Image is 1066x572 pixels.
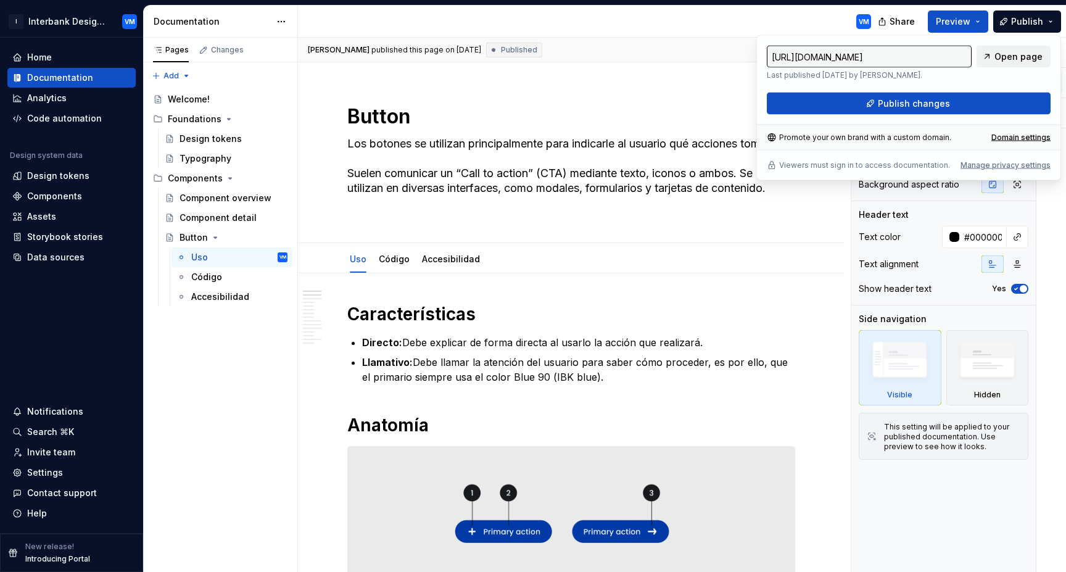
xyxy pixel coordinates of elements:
[7,109,136,128] a: Code automation
[9,14,23,29] div: I
[872,10,923,33] button: Share
[27,426,74,438] div: Search ⌘K
[180,133,242,145] div: Design tokens
[859,17,869,27] div: VM
[180,152,231,165] div: Typography
[878,97,950,110] span: Publish changes
[27,210,56,223] div: Assets
[27,190,82,202] div: Components
[347,303,795,325] h1: Características
[859,231,901,243] div: Text color
[936,15,970,28] span: Preview
[308,45,370,55] span: [PERSON_NAME]
[7,207,136,226] a: Assets
[125,17,135,27] div: VM
[7,48,136,67] a: Home
[993,10,1061,33] button: Publish
[7,227,136,247] a: Storybook stories
[991,133,1051,143] a: Domain settings
[148,89,292,109] a: Welcome!
[859,178,959,191] div: Background aspect ratio
[191,271,222,283] div: Código
[191,251,208,263] div: Uso
[362,355,795,384] p: Debe llamar la atención del usuario para saber cómo proceder, es por ello, que el primario siempr...
[168,172,223,184] div: Components
[7,483,136,503] button: Contact support
[163,71,179,81] span: Add
[890,15,915,28] span: Share
[417,246,485,271] div: Accesibilidad
[379,254,410,264] a: Código
[25,554,90,564] p: Introducing Portal
[977,46,1051,68] a: Open page
[28,15,107,28] div: Interbank Design System 2
[767,133,951,143] div: Promote your own brand with a custom domain.
[767,93,1051,115] button: Publish changes
[7,166,136,186] a: Design tokens
[27,112,102,125] div: Code automation
[859,313,927,325] div: Side navigation
[884,422,1020,452] div: This setting will be applied to your published documentation. Use preview to see how it looks.
[27,231,103,243] div: Storybook stories
[345,246,371,271] div: Uso
[154,15,270,28] div: Documentation
[859,209,909,221] div: Header text
[171,267,292,287] a: Código
[27,487,97,499] div: Contact support
[27,72,93,84] div: Documentation
[148,89,292,307] div: Page tree
[25,542,74,552] p: New release!
[27,507,47,520] div: Help
[362,335,795,350] p: Debe explicar de forma directa al usarlo la acción que realizará.
[160,129,292,149] a: Design tokens
[959,226,1007,248] input: Auto
[7,68,136,88] a: Documentation
[928,10,988,33] button: Preview
[350,254,366,264] a: Uso
[180,231,208,244] div: Button
[171,287,292,307] a: Accesibilidad
[153,45,189,55] div: Pages
[211,45,244,55] div: Changes
[27,446,75,458] div: Invite team
[974,390,1001,400] div: Hidden
[345,102,793,131] textarea: Button
[362,356,413,368] strong: Llamativo:
[7,247,136,267] a: Data sources
[7,186,136,206] a: Components
[10,151,83,160] div: Design system data
[374,246,415,271] div: Código
[371,45,481,55] div: published this page on [DATE]
[7,422,136,442] button: Search ⌘K
[160,228,292,247] a: Button
[7,504,136,523] button: Help
[27,51,52,64] div: Home
[767,70,972,80] p: Last published [DATE] by [PERSON_NAME].
[2,8,141,35] button: IInterbank Design System 2VM
[501,45,537,55] span: Published
[347,414,795,436] h1: Anatomía
[180,192,271,204] div: Component overview
[345,134,793,213] textarea: Los botones se utilizan principalmente para indicarle al usuario qué acciones tomar. Suelen comun...
[27,251,85,263] div: Data sources
[279,251,286,263] div: VM
[27,92,67,104] div: Analytics
[1011,15,1043,28] span: Publish
[148,109,292,129] div: Foundations
[994,51,1043,63] span: Open page
[961,160,1051,170] div: Manage privacy settings
[27,170,89,182] div: Design tokens
[7,88,136,108] a: Analytics
[27,405,83,418] div: Notifications
[160,188,292,208] a: Component overview
[7,442,136,462] a: Invite team
[27,466,63,479] div: Settings
[180,212,257,224] div: Component detail
[148,67,194,85] button: Add
[992,284,1006,294] label: Yes
[168,113,221,125] div: Foundations
[859,258,919,270] div: Text alignment
[191,291,249,303] div: Accesibilidad
[7,402,136,421] button: Notifications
